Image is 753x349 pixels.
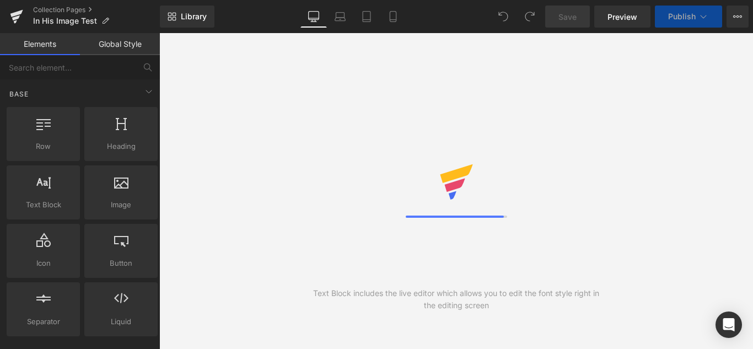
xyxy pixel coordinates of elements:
[88,316,154,327] span: Liquid
[716,312,742,338] div: Open Intercom Messenger
[10,257,77,269] span: Icon
[594,6,650,28] a: Preview
[655,6,722,28] button: Publish
[88,257,154,269] span: Button
[10,316,77,327] span: Separator
[33,17,97,25] span: In His Image Test
[88,141,154,152] span: Heading
[300,6,327,28] a: Desktop
[160,6,214,28] a: New Library
[10,199,77,211] span: Text Block
[519,6,541,28] button: Redo
[80,33,160,55] a: Global Style
[308,287,605,312] div: Text Block includes the live editor which allows you to edit the font style right in the editing ...
[10,141,77,152] span: Row
[353,6,380,28] a: Tablet
[607,11,637,23] span: Preview
[33,6,160,14] a: Collection Pages
[558,11,577,23] span: Save
[727,6,749,28] button: More
[668,12,696,21] span: Publish
[8,89,30,99] span: Base
[492,6,514,28] button: Undo
[181,12,207,22] span: Library
[327,6,353,28] a: Laptop
[380,6,406,28] a: Mobile
[88,199,154,211] span: Image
